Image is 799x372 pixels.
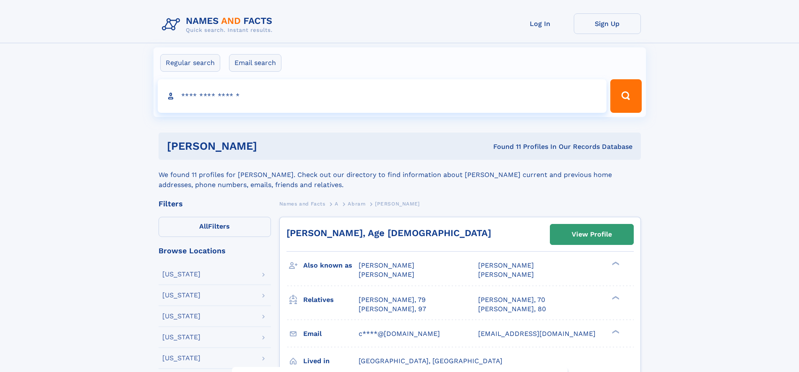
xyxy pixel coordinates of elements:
a: [PERSON_NAME], 80 [478,304,546,314]
span: [GEOGRAPHIC_DATA], [GEOGRAPHIC_DATA] [359,357,502,365]
div: Browse Locations [159,247,271,255]
div: [US_STATE] [162,271,200,278]
a: [PERSON_NAME], 97 [359,304,426,314]
a: View Profile [550,224,633,245]
a: [PERSON_NAME], 70 [478,295,545,304]
span: [PERSON_NAME] [478,271,534,278]
span: All [199,222,208,230]
a: Sign Up [574,13,641,34]
a: [PERSON_NAME], 79 [359,295,426,304]
a: Names and Facts [279,198,325,209]
label: Filters [159,217,271,237]
button: Search Button [610,79,641,113]
div: View Profile [572,225,612,244]
div: ❯ [610,329,620,334]
span: Abram [348,201,365,207]
label: Email search [229,54,281,72]
span: A [335,201,338,207]
div: ❯ [610,295,620,300]
div: Found 11 Profiles In Our Records Database [375,142,632,151]
div: [US_STATE] [162,334,200,341]
div: [US_STATE] [162,292,200,299]
h3: Also known as [303,258,359,273]
h1: [PERSON_NAME] [167,141,375,151]
div: Filters [159,200,271,208]
h3: Lived in [303,354,359,368]
a: Abram [348,198,365,209]
h3: Relatives [303,293,359,307]
div: We found 11 profiles for [PERSON_NAME]. Check out our directory to find information about [PERSON... [159,160,641,190]
input: search input [158,79,607,113]
span: [PERSON_NAME] [359,261,414,269]
span: [PERSON_NAME] [375,201,420,207]
span: [PERSON_NAME] [359,271,414,278]
a: A [335,198,338,209]
span: [EMAIL_ADDRESS][DOMAIN_NAME] [478,330,596,338]
div: ❯ [610,261,620,266]
div: [US_STATE] [162,313,200,320]
a: Log In [507,13,574,34]
label: Regular search [160,54,220,72]
a: [PERSON_NAME], Age [DEMOGRAPHIC_DATA] [286,228,491,238]
img: Logo Names and Facts [159,13,279,36]
span: [PERSON_NAME] [478,261,534,269]
div: [US_STATE] [162,355,200,362]
h3: Email [303,327,359,341]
